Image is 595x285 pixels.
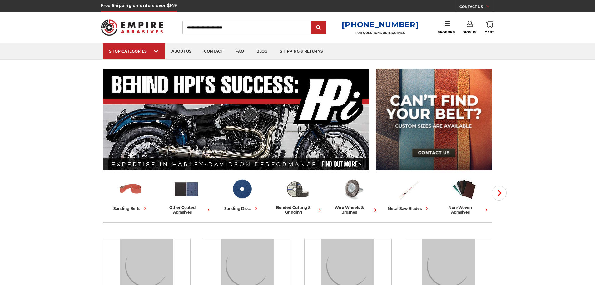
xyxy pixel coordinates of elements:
[439,205,490,215] div: non-woven abrasives
[340,176,366,202] img: Wire Wheels & Brushes
[388,205,430,212] div: metal saw blades
[342,31,419,35] p: FOR QUESTIONS OR INQUIRIES
[328,176,379,215] a: wire wheels & brushes
[439,176,490,215] a: non-woven abrasives
[438,21,455,34] a: Reorder
[274,43,329,59] a: shipping & returns
[485,30,494,34] span: Cart
[485,21,494,34] a: Cart
[109,49,159,53] div: SHOP CATEGORIES
[224,205,260,212] div: sanding discs
[229,43,250,59] a: faq
[161,205,212,215] div: other coated abrasives
[198,43,229,59] a: contact
[118,176,144,202] img: Sanding Belts
[272,205,323,215] div: bonded cutting & grinding
[492,186,507,201] button: Next
[451,176,477,202] img: Non-woven Abrasives
[328,205,379,215] div: wire wheels & brushes
[272,176,323,215] a: bonded cutting & grinding
[463,30,477,34] span: Sign In
[217,176,267,212] a: sanding discs
[459,3,494,12] a: CONTACT US
[113,205,148,212] div: sanding belts
[229,176,255,202] img: Sanding Discs
[173,176,199,202] img: Other Coated Abrasives
[312,22,325,34] input: Submit
[396,176,422,202] img: Metal Saw Blades
[285,176,310,202] img: Bonded Cutting & Grinding
[384,176,434,212] a: metal saw blades
[161,176,212,215] a: other coated abrasives
[106,176,156,212] a: sanding belts
[165,43,198,59] a: about us
[250,43,274,59] a: blog
[376,69,492,170] img: promo banner for custom belts.
[342,20,419,29] a: [PHONE_NUMBER]
[101,15,163,40] img: Empire Abrasives
[103,69,369,170] img: Banner for an interview featuring Horsepower Inc who makes Harley performance upgrades featured o...
[438,30,455,34] span: Reorder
